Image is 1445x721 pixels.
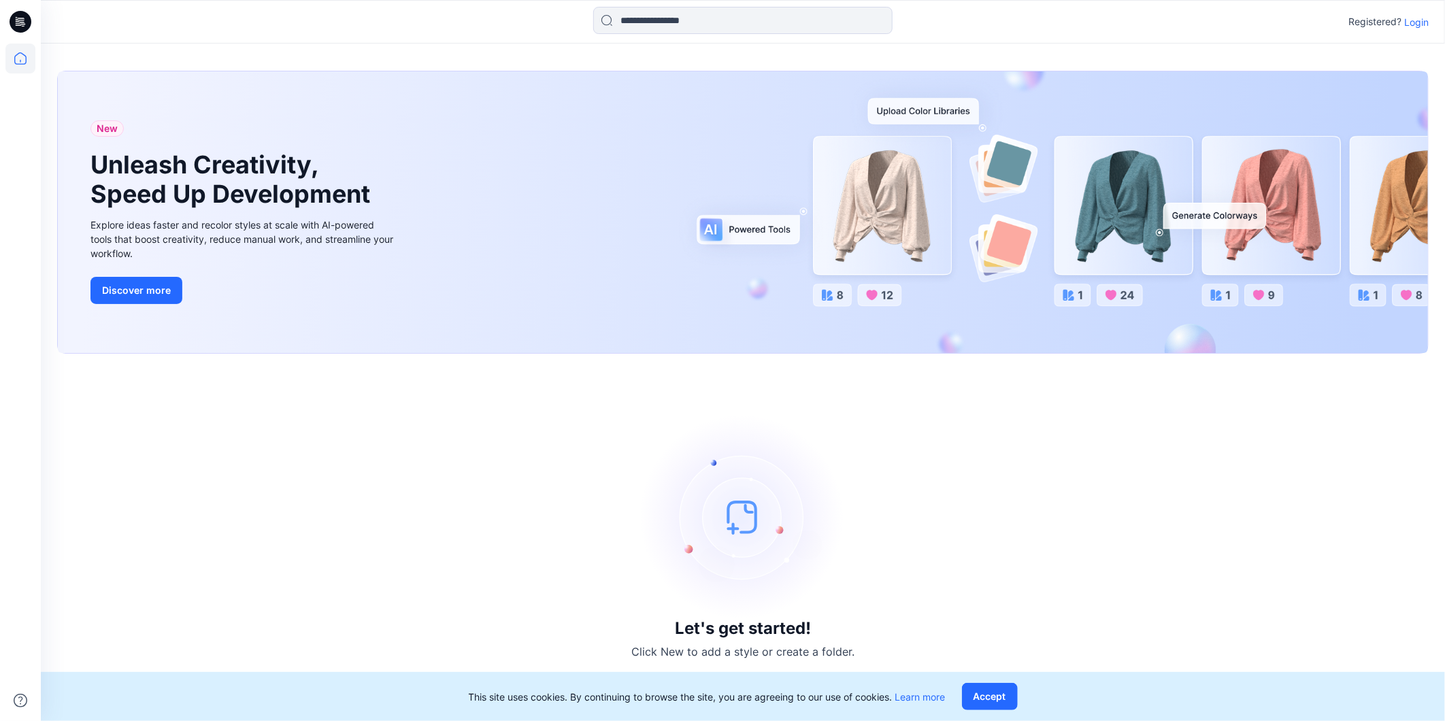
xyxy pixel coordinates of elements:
[90,277,397,304] a: Discover more
[97,120,118,137] span: New
[469,690,946,704] p: This site uses cookies. By continuing to browse the site, you are agreeing to our use of cookies.
[90,277,182,304] button: Discover more
[90,150,376,209] h1: Unleash Creativity, Speed Up Development
[675,619,811,638] h3: Let's get started!
[631,643,854,660] p: Click New to add a style or create a folder.
[1404,15,1429,29] p: Login
[641,415,845,619] img: empty-state-image.svg
[1348,14,1401,30] p: Registered?
[895,691,946,703] a: Learn more
[90,218,397,261] div: Explore ideas faster and recolor styles at scale with AI-powered tools that boost creativity, red...
[962,683,1018,710] button: Accept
